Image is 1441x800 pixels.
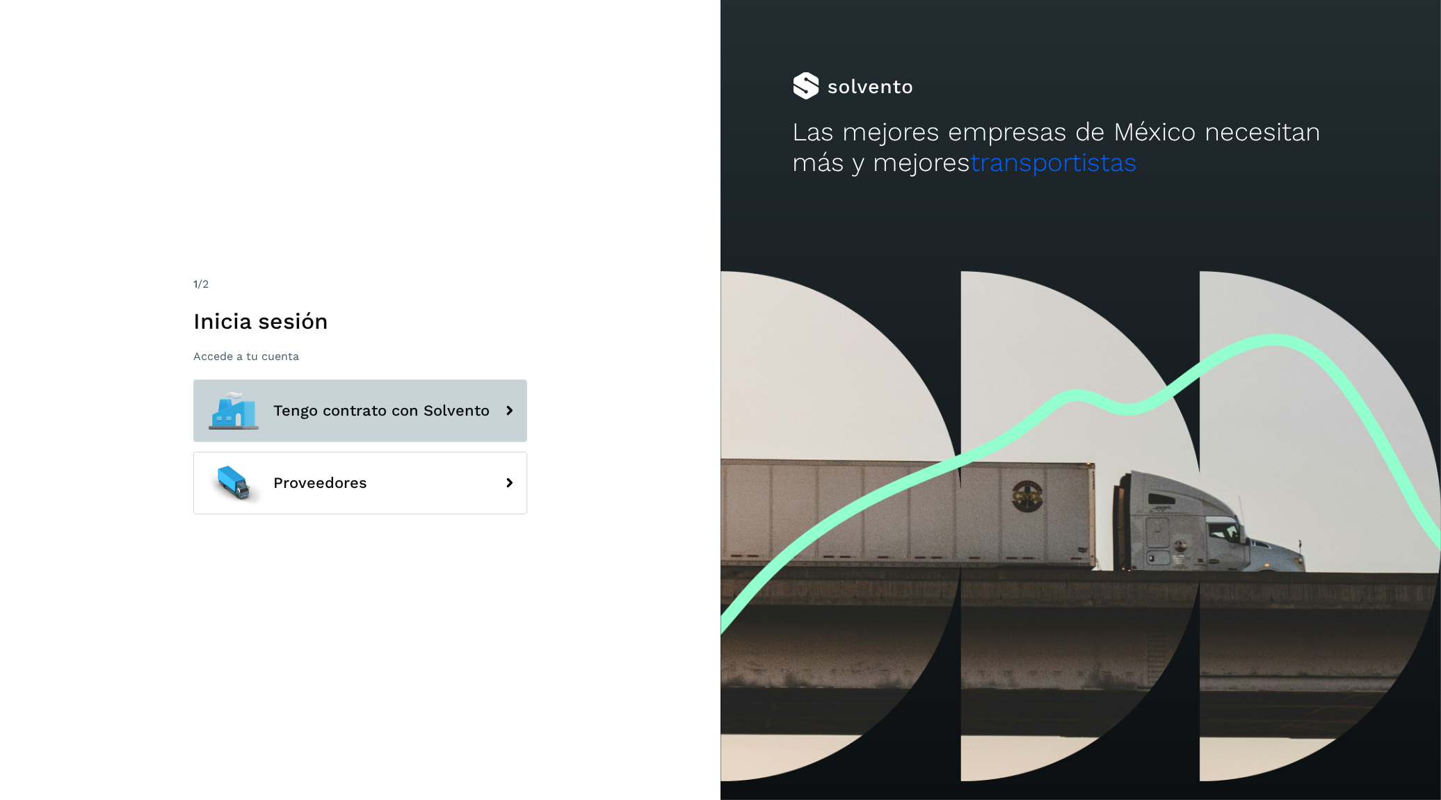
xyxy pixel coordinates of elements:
h1: Inicia sesión [193,308,527,334]
span: Proveedores [273,475,367,491]
span: transportistas [971,147,1138,177]
h2: Las mejores empresas de México necesitan más y mejores [793,117,1369,179]
div: /2 [193,276,527,293]
button: Proveedores [193,452,527,514]
p: Accede a tu cuenta [193,350,527,363]
button: Tengo contrato con Solvento [193,379,527,442]
span: Tengo contrato con Solvento [273,402,490,419]
span: 1 [193,277,198,291]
